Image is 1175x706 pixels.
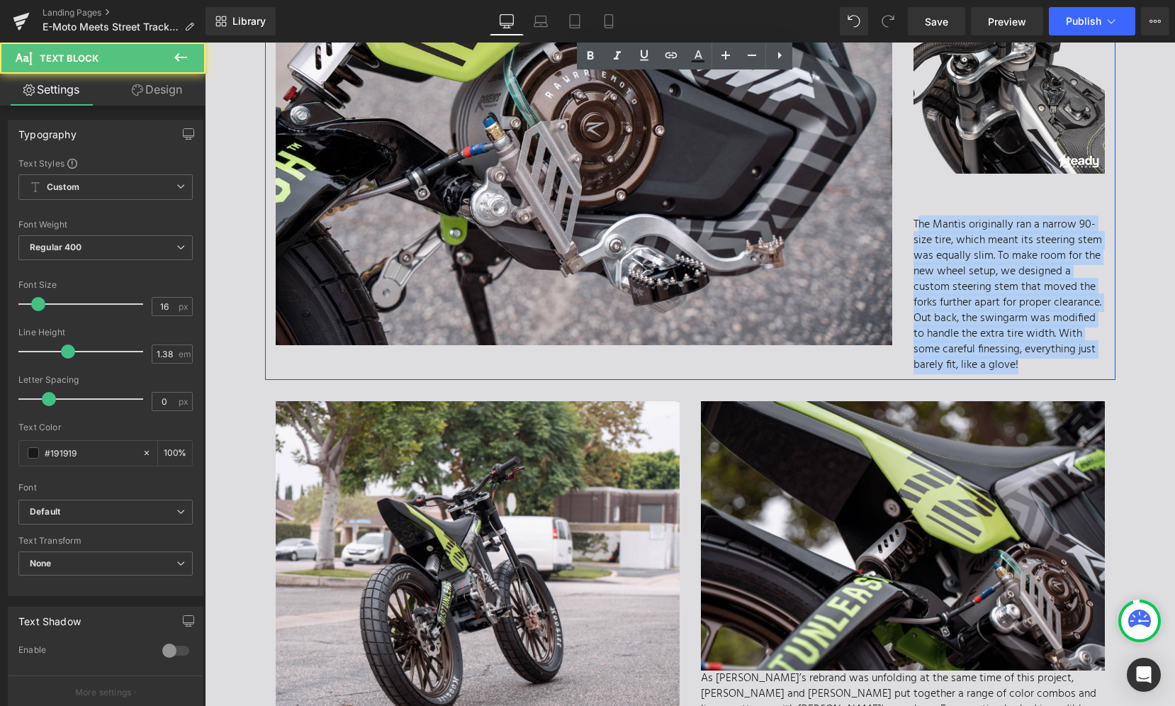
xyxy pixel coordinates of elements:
[18,121,77,140] div: Typography
[18,220,193,230] div: Font Weight
[75,686,132,699] p: More settings
[18,280,193,290] div: Font Size
[971,7,1043,35] a: Preview
[47,181,79,194] b: Custom
[558,7,592,35] a: Tablet
[524,7,558,35] a: Laptop
[106,74,208,106] a: Design
[1141,7,1169,35] button: More
[1049,7,1135,35] button: Publish
[30,242,82,252] b: Regular 400
[18,422,193,432] div: Text Color
[18,607,81,627] div: Text Shadow
[592,7,626,35] a: Mobile
[206,7,276,35] a: New Library
[18,327,193,337] div: Line Height
[18,375,193,385] div: Letter Spacing
[18,644,148,659] div: Enable
[18,536,193,546] div: Text Transform
[840,7,868,35] button: Undo
[1127,658,1161,692] div: Open Intercom Messenger
[1066,16,1101,27] span: Publish
[40,52,99,64] span: Text Block
[18,157,193,169] div: Text Styles
[925,14,948,29] span: Save
[874,7,902,35] button: Redo
[30,506,60,518] i: Default
[709,131,900,330] div: The Mantis originally ran a narrow 90-size tire, which meant its steering stem was equally slim. ...
[232,15,266,28] span: Library
[18,483,193,493] div: Font
[490,7,524,35] a: Desktop
[30,558,52,568] b: None
[179,302,191,311] span: px
[988,14,1026,29] span: Preview
[45,445,135,461] input: Color
[179,349,191,359] span: em
[179,397,191,406] span: px
[43,21,179,33] span: E-Moto Meets Street Tracker - Rawrr Factory Race Work FAT TRACKER Concept
[158,441,192,466] div: %
[43,7,206,18] a: Landing Pages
